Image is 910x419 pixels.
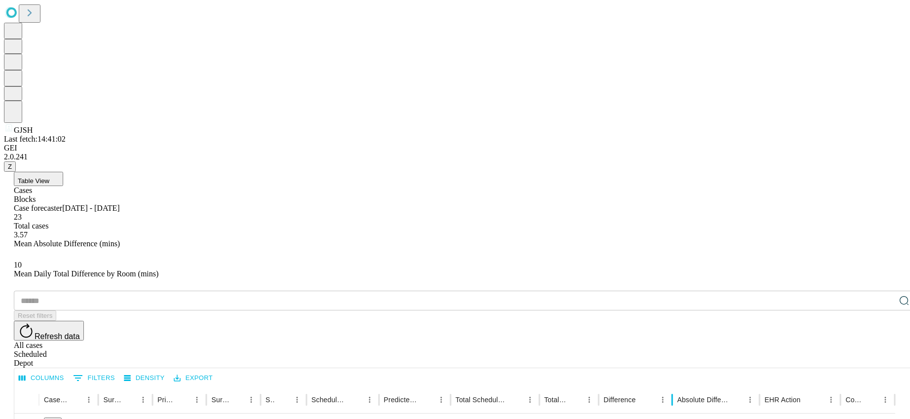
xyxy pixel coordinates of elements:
[14,126,33,134] span: GJSH
[801,393,815,407] button: Sort
[384,396,419,404] div: Predicted In Room Duration
[44,396,67,404] div: Case Epic Id
[582,393,596,407] button: Menu
[544,396,568,404] div: Total Predicted Duration
[637,393,650,407] button: Sort
[845,396,864,404] div: Comments
[136,393,150,407] button: Menu
[509,393,523,407] button: Sort
[455,396,508,404] div: Total Scheduled Duration
[878,393,892,407] button: Menu
[290,393,304,407] button: Menu
[103,396,121,404] div: Surgeon Name
[4,152,906,161] div: 2.0.241
[14,172,63,186] button: Table View
[14,321,84,341] button: Refresh data
[824,393,838,407] button: Menu
[35,332,80,341] span: Refresh data
[434,393,448,407] button: Menu
[82,393,96,407] button: Menu
[176,393,190,407] button: Sort
[71,370,117,386] button: Show filters
[276,393,290,407] button: Sort
[62,204,119,212] span: [DATE] - [DATE]
[569,393,582,407] button: Sort
[157,396,176,404] div: Primary Service
[14,222,48,230] span: Total cases
[656,393,670,407] button: Menu
[14,239,120,248] span: Mean Absolute Difference (mins)
[18,312,52,319] span: Reset filters
[4,161,16,172] button: Z
[4,135,66,143] span: Last fetch: 14:41:02
[211,396,229,404] div: Surgery Name
[16,371,67,386] button: Select columns
[190,393,204,407] button: Menu
[311,396,348,404] div: Scheduled In Room Duration
[14,230,28,239] span: 3.57
[865,393,878,407] button: Sort
[68,393,82,407] button: Sort
[14,310,56,321] button: Reset filters
[349,393,363,407] button: Sort
[14,213,22,221] span: 23
[121,371,167,386] button: Density
[14,204,62,212] span: Case forecaster
[743,393,757,407] button: Menu
[729,393,743,407] button: Sort
[523,393,537,407] button: Menu
[8,163,12,170] span: Z
[244,393,258,407] button: Menu
[363,393,377,407] button: Menu
[122,393,136,407] button: Sort
[18,177,49,185] span: Table View
[604,396,636,404] div: Difference
[764,396,800,404] div: EHR Action
[14,269,158,278] span: Mean Daily Total Difference by Room (mins)
[230,393,244,407] button: Sort
[420,393,434,407] button: Sort
[4,144,906,152] div: GEI
[265,396,275,404] div: Surgery Date
[677,396,728,404] div: Absolute Difference
[171,371,215,386] button: Export
[14,261,22,269] span: 10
